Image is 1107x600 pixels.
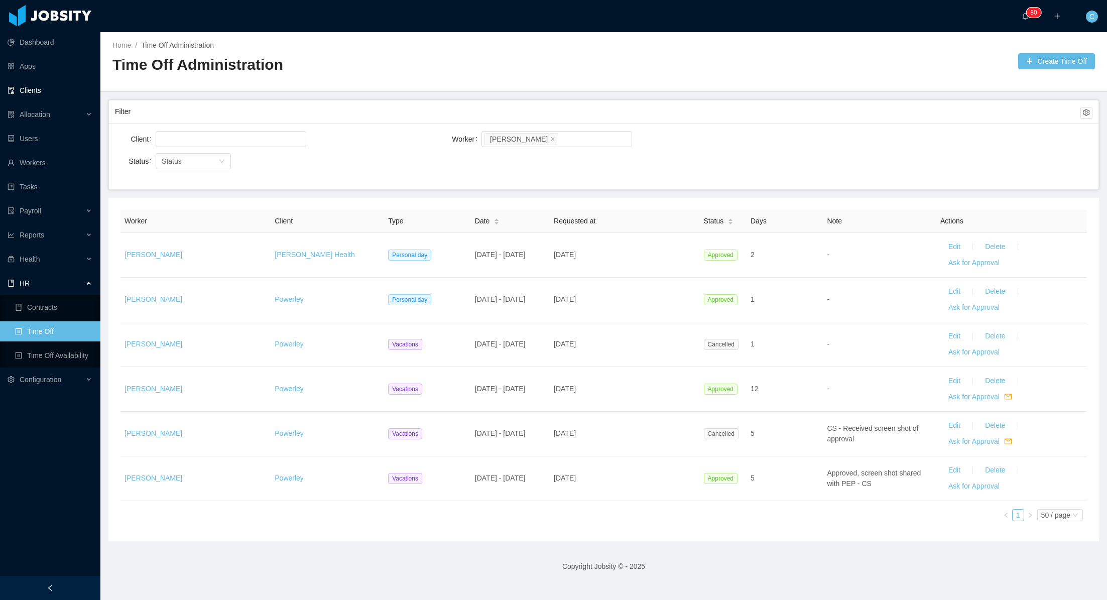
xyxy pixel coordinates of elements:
i: icon: caret-up [728,217,733,220]
i: icon: solution [8,111,15,118]
input: Worker [560,133,566,145]
button: Delete [977,284,1013,300]
span: Personal day [388,250,431,261]
span: [DATE] [554,295,576,303]
span: - [827,251,829,259]
span: [DATE] - [DATE] [475,474,526,482]
i: icon: right [1027,512,1033,518]
span: - [827,295,829,303]
a: icon: profileTasks [8,177,92,197]
span: HR [20,279,30,287]
i: icon: down [219,158,225,165]
span: Approved [704,473,737,484]
a: [PERSON_NAME] [125,385,182,393]
span: CS - Received screen shot of approval [827,424,918,443]
li: Next Page [1024,509,1036,521]
a: [PERSON_NAME] [125,340,182,348]
button: Ask for Approval [940,255,1008,271]
span: Approved [704,250,737,261]
a: Powerley [275,429,304,437]
span: Requested at [554,217,595,225]
span: [DATE] [554,474,576,482]
a: [PERSON_NAME] [125,474,182,482]
span: Vacations [388,339,422,350]
button: Ask for Approval [940,344,1008,361]
div: Sort [494,217,500,224]
h2: Time Off Administration [112,55,604,75]
span: Client [275,217,293,225]
span: [DATE] - [DATE] [475,295,526,303]
a: icon: bookContracts [15,297,92,317]
li: Previous Page [1000,509,1012,521]
a: Powerley [275,474,304,482]
button: Edit [940,462,968,478]
a: Powerley [275,295,304,303]
a: Powerley [275,385,304,393]
span: C [1089,11,1094,23]
span: Reports [20,231,44,239]
i: icon: caret-up [494,217,500,220]
span: Vacations [388,473,422,484]
a: icon: pie-chartDashboard [8,32,92,52]
i: icon: file-protect [8,207,15,214]
span: 1 [751,295,755,303]
span: Cancelled [704,428,739,439]
span: 2 [751,251,755,259]
span: Configuration [20,376,61,384]
span: [DATE] [554,251,576,259]
i: icon: close [550,136,555,142]
li: Juan Ozuna [484,133,558,145]
a: icon: appstoreApps [8,56,92,76]
a: icon: auditClients [8,80,92,100]
span: - [827,385,829,393]
span: [DATE] [554,340,576,348]
span: Vacations [388,428,422,439]
button: Edit [940,284,968,300]
span: Date [475,216,490,226]
button: Delete [977,373,1013,389]
span: Personal day [388,294,431,305]
span: [DATE] [554,385,576,393]
span: Approved, screen shot shared with PEP - CS [827,469,921,488]
span: Payroll [20,207,41,215]
a: icon: profileTime Off [15,321,92,341]
input: Client [159,133,164,145]
button: Delete [977,328,1013,344]
a: Time Off Administration [141,41,214,49]
label: Client [131,135,156,143]
span: Status [162,157,182,165]
span: 12 [751,385,759,393]
span: Approved [704,384,737,395]
i: icon: book [8,280,15,287]
label: Worker [452,135,481,143]
span: Allocation [20,110,50,118]
a: [PERSON_NAME] [125,429,182,437]
a: Powerley [275,340,304,348]
i: icon: medicine-box [8,256,15,263]
span: Status [704,216,724,226]
span: Health [20,255,40,263]
div: Sort [727,217,733,224]
span: - [827,340,829,348]
button: icon: plusCreate Time Off [1018,53,1095,69]
button: Delete [977,239,1013,255]
span: / [135,41,137,49]
button: Ask for Approvalmail [940,389,1020,405]
button: Delete [977,418,1013,434]
i: icon: line-chart [8,231,15,238]
button: Edit [940,328,968,344]
p: 8 [1030,8,1034,18]
span: [DATE] - [DATE] [475,429,526,437]
a: icon: profileTime Off Availability [15,345,92,366]
button: icon: setting [1080,107,1092,119]
span: Actions [940,217,963,225]
sup: 80 [1026,8,1041,18]
a: [PERSON_NAME] Health [275,251,355,259]
i: icon: caret-down [494,221,500,224]
span: Cancelled [704,339,739,350]
span: [DATE] - [DATE] [475,340,526,348]
button: Ask for Approval [940,300,1008,316]
div: Filter [115,102,1080,121]
span: Type [388,217,403,225]
span: Vacations [388,384,422,395]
